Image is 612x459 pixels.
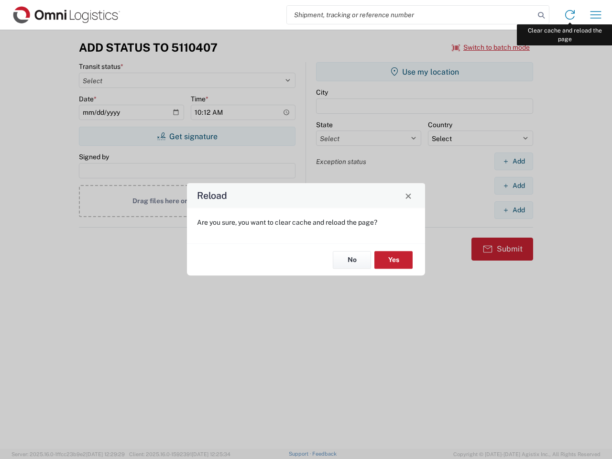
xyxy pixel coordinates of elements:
p: Are you sure, you want to clear cache and reload the page? [197,218,415,227]
button: Close [402,189,415,202]
button: No [333,251,371,269]
input: Shipment, tracking or reference number [287,6,535,24]
button: Yes [374,251,413,269]
h4: Reload [197,189,227,203]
